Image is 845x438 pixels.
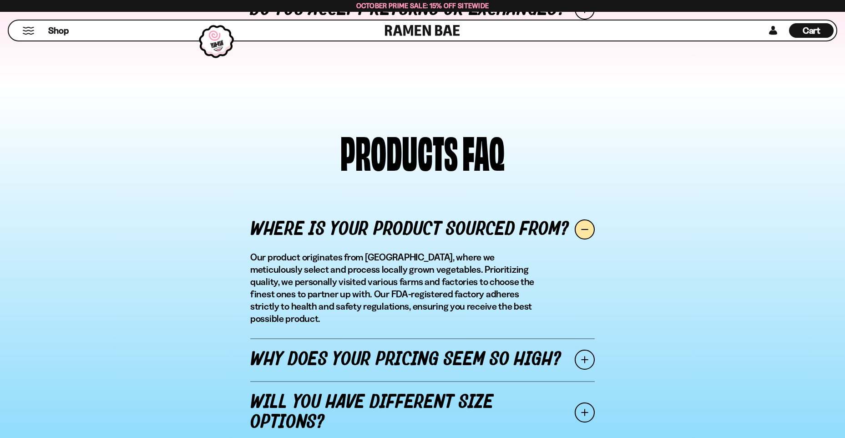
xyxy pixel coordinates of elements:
button: Mobile Menu Trigger [22,27,35,35]
a: Shop [48,23,69,38]
a: Why does your pricing seem so high? [250,338,595,381]
div: PRODUCTS [340,129,458,173]
span: Shop [48,25,69,37]
span: Cart [803,25,820,36]
p: Our product originates from [GEOGRAPHIC_DATA], where we meticulously select and process locally g... [250,251,543,325]
a: Where is your product sourced from? [250,208,595,251]
div: Cart [789,20,834,41]
span: October Prime Sale: 15% off Sitewide [356,1,489,10]
div: FAQ [462,129,505,173]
